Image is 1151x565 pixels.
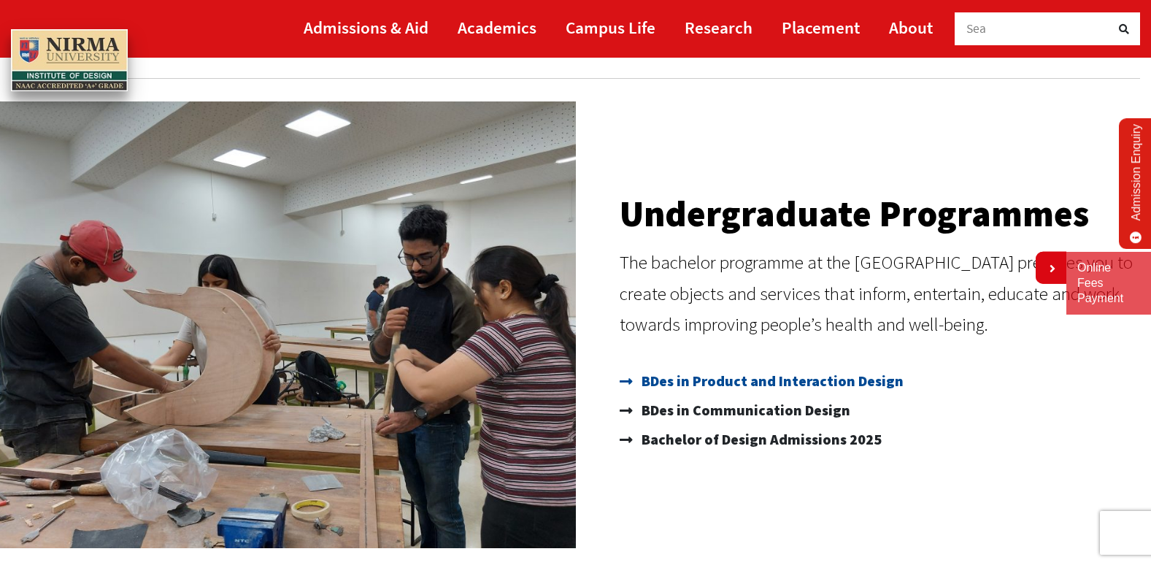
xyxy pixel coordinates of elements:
p: The bachelor programme at the [GEOGRAPHIC_DATA] prepares you to create objects and services that ... [620,247,1137,340]
a: Admissions & Aid [304,11,428,44]
a: BDes in Product and Interaction Design [620,366,1137,396]
img: main_logo [11,29,128,92]
span: BDes in Communication Design [638,396,850,425]
h2: Undergraduate Programmes [620,196,1137,232]
span: BDes in Product and Interaction Design [638,366,904,396]
a: Online Fees Payment [1077,261,1140,306]
a: BDes in Communication Design [620,396,1137,425]
a: Research [685,11,752,44]
a: Academics [458,11,536,44]
a: About [889,11,933,44]
span: Sea [966,20,987,36]
a: Campus Life [566,11,655,44]
a: Placement [782,11,860,44]
a: Bachelor of Design Admissions 2025 [620,425,1137,454]
span: Bachelor of Design Admissions 2025 [638,425,882,454]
